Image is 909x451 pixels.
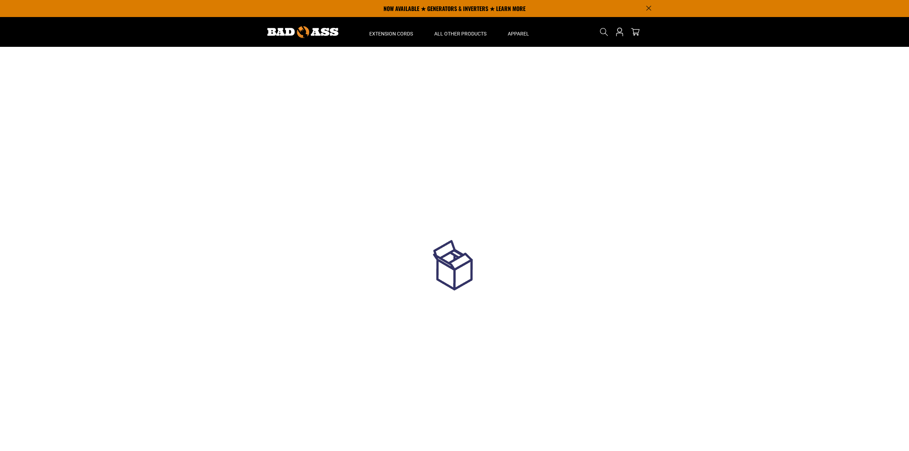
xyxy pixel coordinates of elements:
span: Apparel [508,31,529,37]
summary: Apparel [497,17,540,47]
summary: Extension Cords [359,17,424,47]
summary: All Other Products [424,17,497,47]
span: Extension Cords [369,31,413,37]
span: All Other Products [434,31,486,37]
img: Bad Ass Extension Cords [267,26,338,38]
img: loadingGif.gif [408,226,501,319]
summary: Search [598,26,610,38]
